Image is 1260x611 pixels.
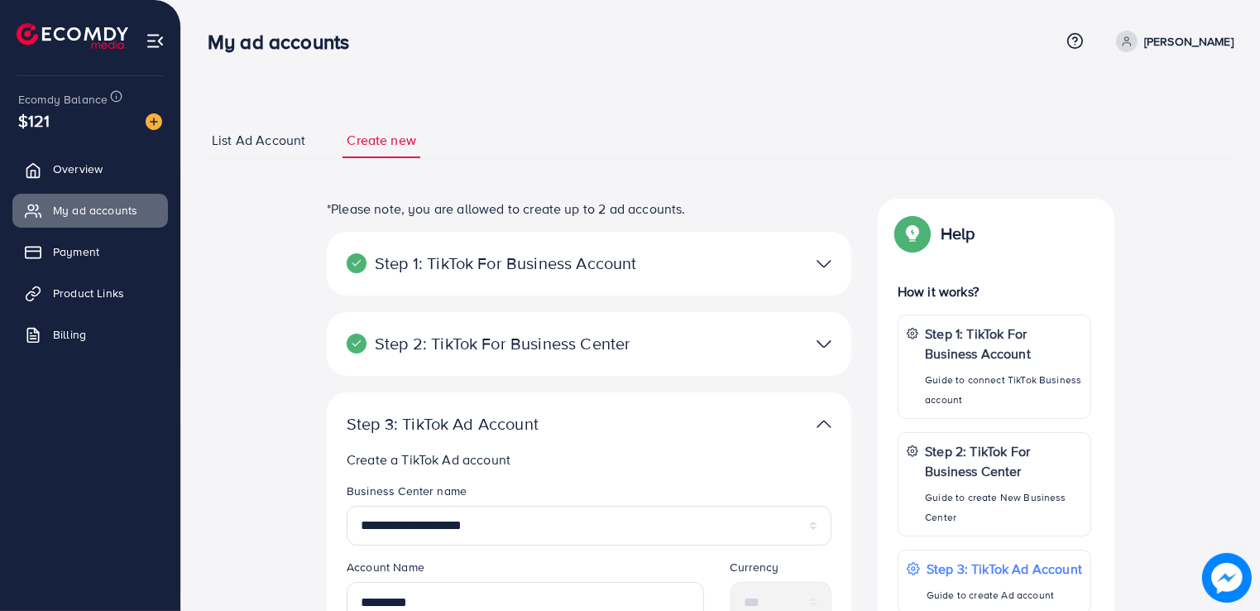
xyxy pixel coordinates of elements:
p: How it works? [898,281,1091,301]
span: Payment [53,243,99,260]
p: [PERSON_NAME] [1144,31,1234,51]
p: *Please note, you are allowed to create up to 2 ad accounts. [327,199,851,219]
p: Guide to connect TikTok Business account [925,370,1082,410]
h3: My ad accounts [208,30,362,54]
img: Popup guide [898,219,927,248]
span: Product Links [53,285,124,301]
legend: Currency [731,559,832,582]
span: Overview [53,161,103,177]
p: Guide to create New Business Center [925,488,1082,527]
p: Step 2: TikTok For Business Center [925,441,1082,481]
legend: Business Center name [347,483,831,506]
p: Guide to create Ad account [927,585,1082,605]
p: Help [941,224,975,243]
p: Step 1: TikTok For Business Account [347,253,661,273]
img: image [146,113,162,130]
span: Create new [347,131,416,150]
img: logo [17,23,128,49]
p: Create a TikTok Ad account [347,450,838,469]
a: Product Links [12,277,168,310]
a: Billing [12,318,168,351]
span: Ecomdy Balance [18,91,108,108]
p: Step 1: TikTok For Business Account [925,324,1082,363]
a: My ad accounts [12,194,168,227]
p: Step 3: TikTok Ad Account [927,559,1082,579]
p: Step 2: TikTok For Business Center [347,334,661,354]
img: TikTok partner [817,252,831,276]
img: TikTok partner [817,412,831,436]
span: List Ad Account [212,131,305,150]
img: menu [146,31,165,51]
img: TikTok partner [817,332,831,356]
span: $121 [18,108,50,132]
p: Step 3: TikTok Ad Account [347,414,661,434]
span: My ad accounts [53,202,137,219]
a: Payment [12,235,168,268]
a: [PERSON_NAME] [1109,31,1234,52]
img: image [1202,553,1252,603]
legend: Account Name [347,559,704,582]
span: Billing [53,326,86,343]
a: Overview [12,152,168,185]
